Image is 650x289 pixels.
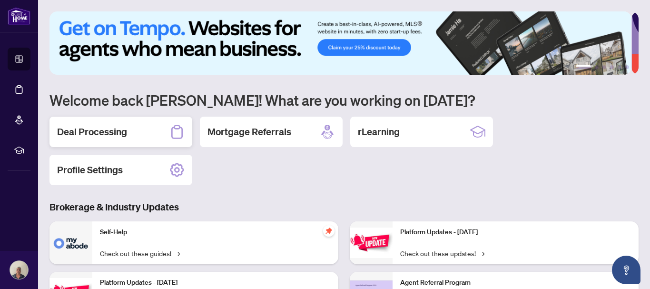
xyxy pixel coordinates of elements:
[358,125,400,139] h2: rLearning
[625,65,629,69] button: 6
[100,227,331,238] p: Self-Help
[57,125,127,139] h2: Deal Processing
[49,11,631,75] img: Slide 0
[350,228,393,258] img: Platform Updates - June 23, 2025
[480,248,484,259] span: →
[207,125,291,139] h2: Mortgage Referrals
[400,227,631,238] p: Platform Updates - [DATE]
[576,65,591,69] button: 1
[618,65,621,69] button: 5
[612,256,640,284] button: Open asap
[8,7,30,25] img: logo
[400,278,631,288] p: Agent Referral Program
[175,248,180,259] span: →
[49,91,639,109] h1: Welcome back [PERSON_NAME]! What are you working on [DATE]?
[400,248,484,259] a: Check out these updates!→
[602,65,606,69] button: 3
[100,278,331,288] p: Platform Updates - [DATE]
[323,225,335,237] span: pushpin
[57,163,123,177] h2: Profile Settings
[100,248,180,259] a: Check out these guides!→
[610,65,614,69] button: 4
[595,65,599,69] button: 2
[49,200,639,214] h3: Brokerage & Industry Updates
[10,261,28,279] img: Profile Icon
[49,221,92,264] img: Self-Help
